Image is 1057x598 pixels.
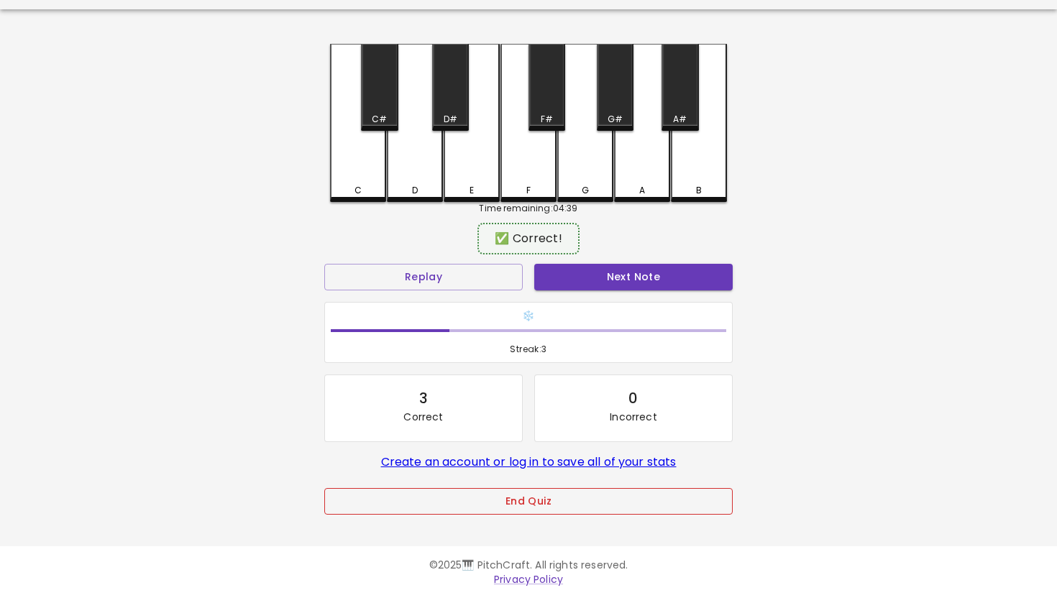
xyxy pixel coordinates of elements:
[419,387,428,410] div: 3
[330,202,727,215] div: Time remaining: 04:39
[696,184,702,197] div: B
[470,184,474,197] div: E
[331,342,726,356] span: Streak: 3
[444,113,457,126] div: D#
[673,113,687,126] div: A#
[324,264,523,290] button: Replay
[582,184,589,197] div: G
[331,308,726,324] h6: ❄️
[494,572,563,586] a: Privacy Policy
[372,113,387,126] div: C#
[534,264,733,290] button: Next Note
[628,387,638,410] div: 0
[485,230,572,247] div: ✅ Correct!
[610,410,656,424] p: Incorrect
[639,184,645,197] div: A
[354,184,362,197] div: C
[381,454,677,470] a: Create an account or log in to save all of your stats
[114,558,943,572] p: © 2025 🎹 PitchCraft. All rights reserved.
[608,113,623,126] div: G#
[324,488,733,515] button: End Quiz
[412,184,418,197] div: D
[541,113,553,126] div: F#
[526,184,531,197] div: F
[403,410,443,424] p: Correct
